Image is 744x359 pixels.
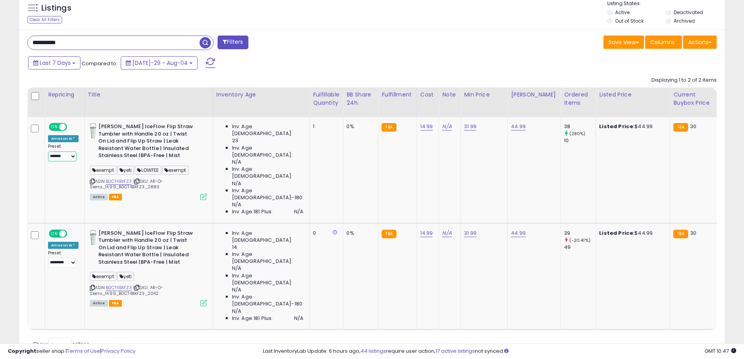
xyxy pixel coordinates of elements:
[599,91,667,99] div: Listed Price
[50,124,59,130] span: ON
[50,230,59,237] span: ON
[82,60,118,67] span: Compared to:
[232,137,238,144] span: 23
[232,315,273,322] span: Inv. Age 181 Plus:
[420,229,433,237] a: 14.99
[442,91,457,99] div: Note
[673,123,688,132] small: FBA
[232,201,241,208] span: N/A
[90,284,164,296] span: | SKU: AR-O-Sierra_14.99_B0CT4BXFZ3_2042
[135,166,161,175] span: LOWFEE
[48,250,79,268] div: Preset:
[90,178,164,190] span: | SKU: AR-O-Sierra_14.99_B0CT4BXFZ3_2883
[88,91,210,99] div: Title
[294,315,303,322] span: N/A
[106,178,132,185] a: B0CT4BXFZ3
[117,272,134,281] span: yeti
[263,348,736,355] div: Last InventoryLab Update: 6 hours ago, require user action, not synced.
[66,230,79,237] span: OFF
[90,230,207,306] div: ASIN:
[162,166,189,175] span: exempt
[90,123,207,199] div: ASIN:
[569,237,591,243] small: (-20.41%)
[232,251,303,265] span: Inv. Age [DEMOGRAPHIC_DATA]:
[464,123,476,130] a: 31.99
[673,91,714,107] div: Current Buybox Price
[651,77,717,84] div: Displaying 1 to 2 of 2 items
[511,123,526,130] a: 44.99
[673,230,688,238] small: FBA
[232,145,303,159] span: Inv. Age [DEMOGRAPHIC_DATA]:
[645,36,682,49] button: Columns
[313,91,340,107] div: Fulfillable Quantity
[232,208,273,215] span: Inv. Age 181 Plus:
[232,272,303,286] span: Inv. Age [DEMOGRAPHIC_DATA]:
[615,18,644,24] label: Out of Stock
[346,91,375,107] div: BB Share 24h.
[294,208,303,215] span: N/A
[27,16,62,23] div: Clear All Filters
[464,91,504,99] div: Min Price
[90,194,108,200] span: All listings currently available for purchase on Amazon
[564,137,596,144] div: 10
[690,123,696,130] span: 30
[117,166,134,175] span: yeti
[90,230,96,245] img: 31lSQgWpl4L._SL40_.jpg
[101,347,136,355] a: Privacy Policy
[109,194,122,200] span: FBA
[599,229,635,237] b: Listed Price:
[232,265,241,272] span: N/A
[232,123,303,137] span: Inv. Age [DEMOGRAPHIC_DATA]:
[599,230,664,237] div: $44.99
[420,123,433,130] a: 14.99
[564,230,596,237] div: 39
[232,159,241,166] span: N/A
[232,293,303,307] span: Inv. Age [DEMOGRAPHIC_DATA]-180:
[442,229,451,237] a: N/A
[232,286,241,293] span: N/A
[48,135,79,142] div: Amazon AI *
[442,123,451,130] a: N/A
[232,230,303,244] span: Inv. Age [DEMOGRAPHIC_DATA]:
[90,300,108,307] span: All listings currently available for purchase on Amazon
[382,230,396,238] small: FBA
[90,272,116,281] span: exempt
[41,3,71,14] h5: Listings
[564,91,592,107] div: Ordered Items
[564,123,596,130] div: 38
[121,56,198,70] button: [DATE]-29 - Aug-04
[232,244,237,251] span: 14
[67,347,100,355] a: Terms of Use
[106,284,132,291] a: B0CT4BXFZ3
[218,36,248,49] button: Filters
[232,166,303,180] span: Inv. Age [DEMOGRAPHIC_DATA]:
[603,36,644,49] button: Save View
[232,308,241,315] span: N/A
[360,347,386,355] a: 44 listings
[109,300,122,307] span: FBA
[615,9,630,16] label: Active
[435,347,475,355] a: 17 active listings
[313,123,337,130] div: 1
[564,244,596,251] div: 49
[420,91,436,99] div: Cost
[511,91,557,99] div: [PERSON_NAME]
[705,347,736,355] span: 2025-08-12 10:47 GMT
[464,229,476,237] a: 31.99
[599,123,664,130] div: $44.99
[674,18,695,24] label: Archived
[511,229,526,237] a: 44.99
[674,9,703,16] label: Deactivated
[48,91,81,99] div: Repricing
[313,230,337,237] div: 0
[28,56,80,70] button: Last 7 Days
[90,123,96,139] img: 31lSQgWpl4L._SL40_.jpg
[599,123,635,130] b: Listed Price:
[569,130,586,137] small: (280%)
[8,348,136,355] div: seller snap | |
[683,36,717,49] button: Actions
[382,91,413,99] div: Fulfillment
[216,91,306,99] div: Inventory Age
[650,38,675,46] span: Columns
[232,180,241,187] span: N/A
